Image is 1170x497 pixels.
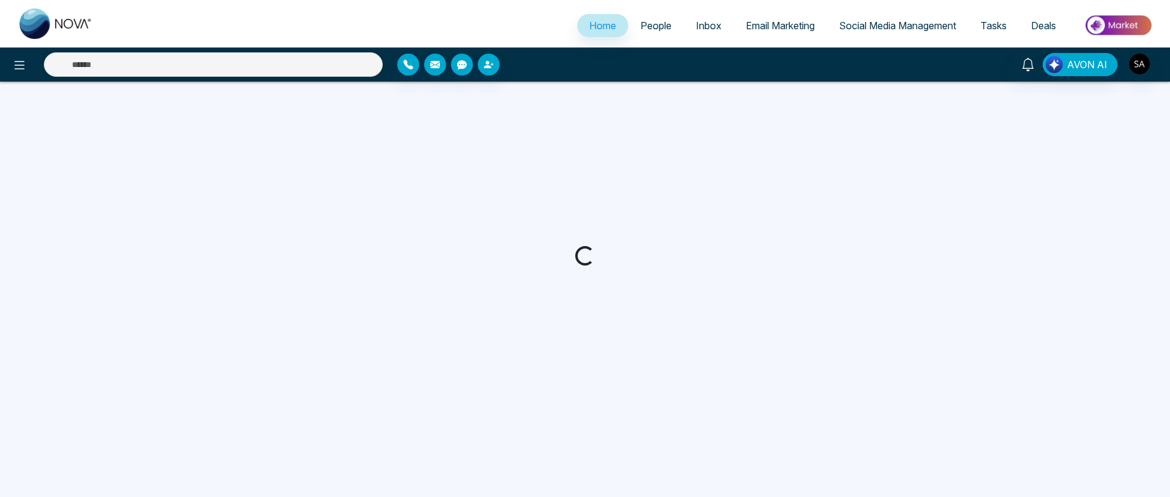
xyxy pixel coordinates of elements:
a: Tasks [968,14,1019,37]
a: Home [577,14,628,37]
span: AVON AI [1067,57,1107,72]
a: Social Media Management [827,14,968,37]
img: Nova CRM Logo [19,9,93,39]
span: Social Media Management [839,19,956,32]
img: Lead Flow [1046,56,1063,73]
button: AVON AI [1043,53,1118,76]
img: Market-place.gif [1074,12,1163,39]
img: User Avatar [1129,54,1150,74]
span: Inbox [696,19,721,32]
span: Tasks [980,19,1007,32]
span: Email Marketing [746,19,815,32]
a: Deals [1019,14,1068,37]
span: Home [589,19,616,32]
a: Email Marketing [734,14,827,37]
span: Deals [1031,19,1056,32]
a: Inbox [684,14,734,37]
span: People [640,19,672,32]
a: People [628,14,684,37]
